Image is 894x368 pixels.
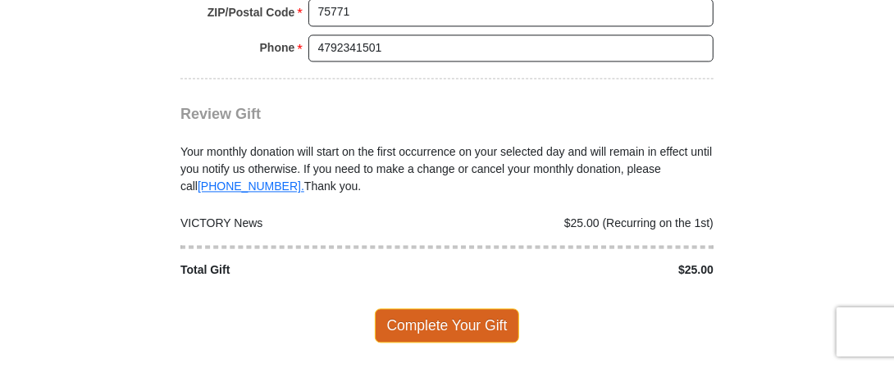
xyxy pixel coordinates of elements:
div: Your monthly donation will start on the first occurrence on your selected day and will remain in ... [180,124,714,195]
span: $25.00 (Recurring on the 1st) [564,216,714,229]
span: Review Gift [180,106,261,122]
strong: Phone [260,36,295,59]
div: VICTORY News [172,215,448,232]
div: $25.00 [447,261,723,279]
div: Total Gift [172,261,448,279]
span: Complete Your Gift [375,308,520,343]
strong: ZIP/Postal Code [208,1,295,24]
a: [PHONE_NUMBER]. [198,179,304,193]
